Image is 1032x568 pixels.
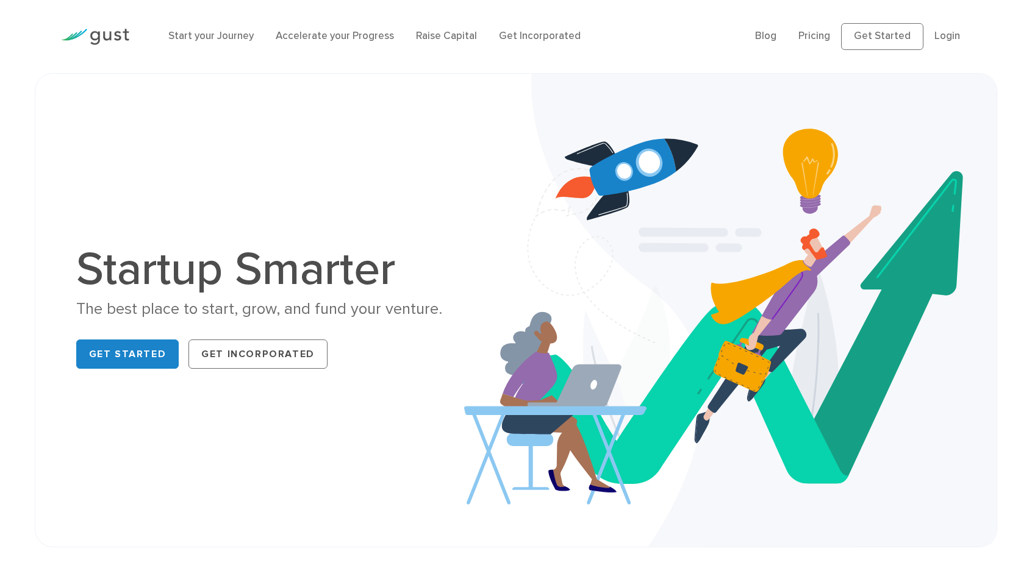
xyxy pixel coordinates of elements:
a: Accelerate your Progress [276,30,394,42]
a: Get Started [76,339,179,369]
a: Start your Journey [168,30,254,42]
a: Login [934,30,960,42]
a: Pricing [798,30,830,42]
a: Get Incorporated [188,339,328,369]
img: Startup Smarter Hero [464,74,997,547]
a: Blog [755,30,776,42]
a: Raise Capital [416,30,477,42]
a: Get Started [841,23,923,50]
h1: Startup Smarter [76,246,497,293]
div: The best place to start, grow, and fund your venture. [76,299,497,320]
a: Get Incorporated [499,30,581,42]
img: Gust Logo [61,29,129,45]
